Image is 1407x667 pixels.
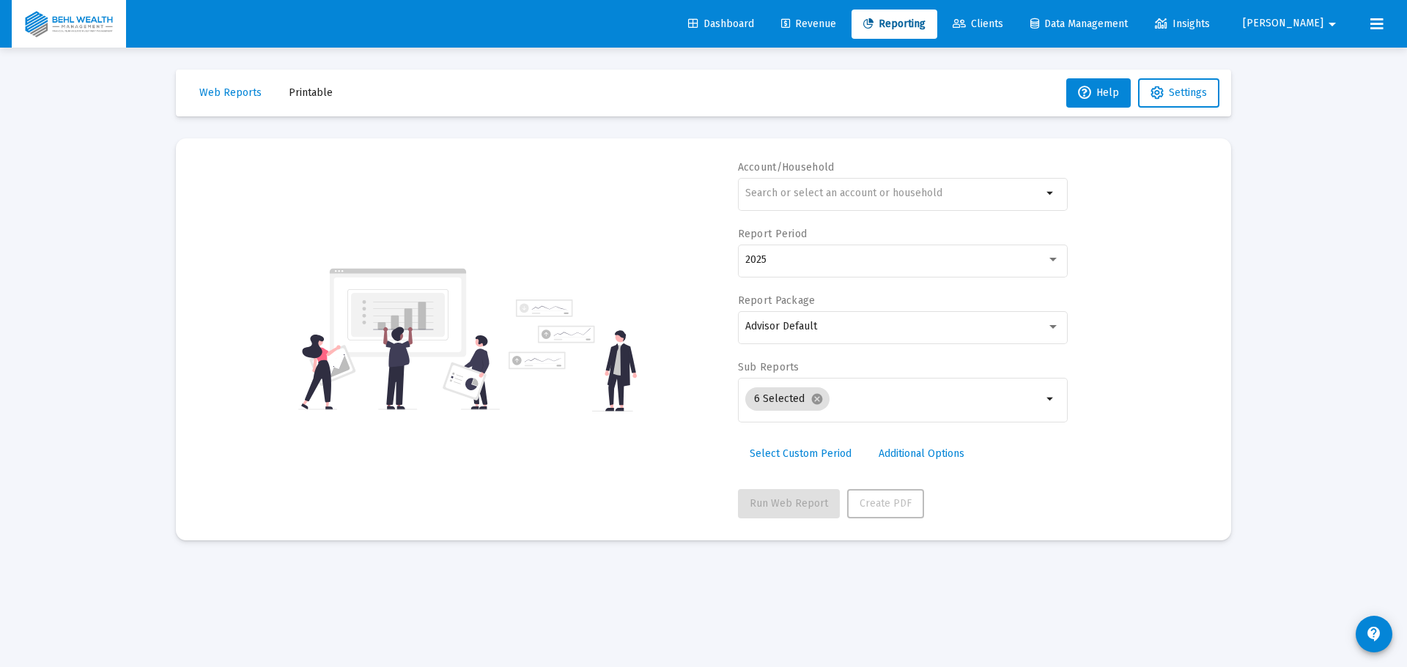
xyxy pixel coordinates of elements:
button: Web Reports [188,78,273,108]
button: Help [1066,78,1131,108]
span: [PERSON_NAME] [1243,18,1323,30]
span: Additional Options [879,447,964,460]
mat-icon: contact_support [1365,625,1383,643]
a: Insights [1143,10,1222,39]
span: 2025 [745,253,767,266]
mat-chip: 6 Selected [745,387,830,411]
img: reporting [298,267,500,411]
span: Create PDF [860,497,912,510]
mat-icon: cancel [810,392,824,406]
label: Account/Household [738,161,835,174]
span: Run Web Report [750,497,828,510]
a: Clients [941,10,1015,39]
span: Clients [953,18,1003,30]
span: Printable [289,86,333,99]
a: Dashboard [676,10,766,39]
span: Select Custom Period [750,447,852,460]
label: Report Package [738,294,816,307]
a: Revenue [769,10,848,39]
button: [PERSON_NAME] [1225,9,1359,38]
input: Search or select an account or household [745,187,1042,199]
span: Revenue [781,18,836,30]
label: Report Period [738,228,808,240]
button: Create PDF [847,489,924,518]
span: Reporting [863,18,926,30]
img: reporting-alt [509,299,637,411]
img: Dashboard [23,10,115,39]
button: Settings [1138,78,1219,108]
a: Reporting [852,10,937,39]
a: Data Management [1019,10,1140,39]
span: Insights [1155,18,1210,30]
mat-icon: arrow_drop_down [1042,390,1060,408]
span: Settings [1169,86,1207,99]
mat-chip-list: Selection [745,384,1042,414]
mat-icon: arrow_drop_down [1323,10,1341,39]
span: Advisor Default [745,320,817,332]
span: Help [1078,86,1119,99]
span: Data Management [1030,18,1128,30]
span: Web Reports [199,86,262,99]
mat-icon: arrow_drop_down [1042,185,1060,202]
label: Sub Reports [738,361,799,373]
button: Printable [277,78,344,108]
button: Run Web Report [738,489,840,518]
span: Dashboard [688,18,754,30]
